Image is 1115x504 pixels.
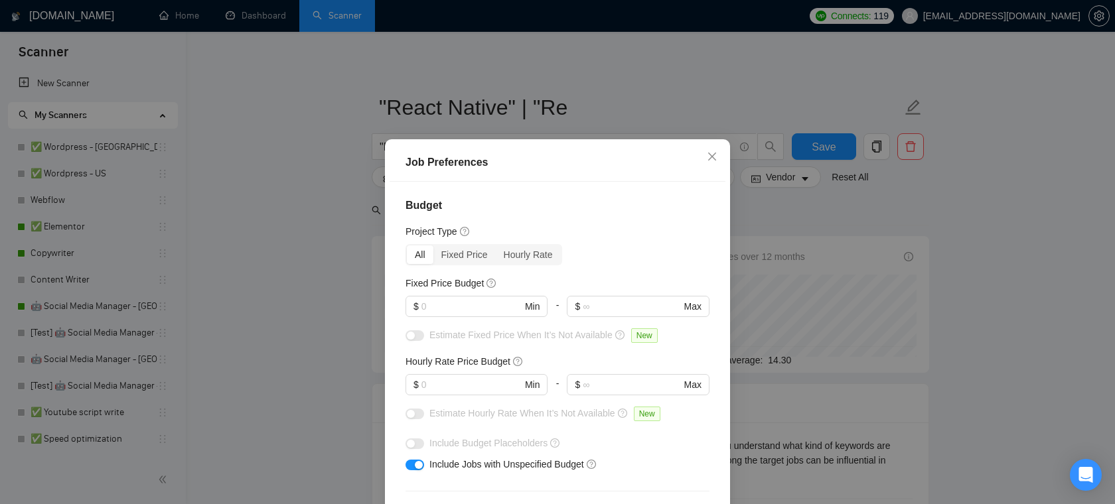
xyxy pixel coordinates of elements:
[513,355,524,366] span: question-circle
[583,377,681,392] input: ∞
[587,458,597,469] span: question-circle
[421,377,522,392] input: 0
[618,407,629,418] span: question-circle
[525,299,540,314] span: Min
[575,377,580,392] span: $
[429,408,615,418] span: Estimate Hourly Rate When It’s Not Available
[694,139,730,175] button: Close
[413,299,419,314] span: $
[496,245,561,264] div: Hourly Rate
[684,377,702,392] span: Max
[583,299,681,314] input: ∞
[429,330,613,340] span: Estimate Fixed Price When It’s Not Available
[634,407,660,421] span: New
[406,198,709,214] h4: Budget
[429,459,584,470] span: Include Jobs with Unspecified Budget
[548,374,567,406] div: -
[1070,459,1102,491] div: Open Intercom Messenger
[406,354,510,369] h5: Hourly Rate Price Budget
[615,329,626,340] span: question-circle
[631,328,658,343] span: New
[406,224,457,239] h5: Project Type
[406,276,484,290] h5: Fixed Price Budget
[525,377,540,392] span: Min
[548,296,567,328] div: -
[684,299,702,314] span: Max
[429,438,548,448] span: Include Budget Placeholders
[707,151,717,162] span: close
[575,299,580,314] span: $
[433,245,496,264] div: Fixed Price
[407,245,433,264] div: All
[460,225,471,236] span: question-circle
[550,437,561,448] span: question-circle
[413,377,419,392] span: $
[406,155,709,170] div: Job Preferences
[486,277,497,288] span: question-circle
[421,299,522,314] input: 0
